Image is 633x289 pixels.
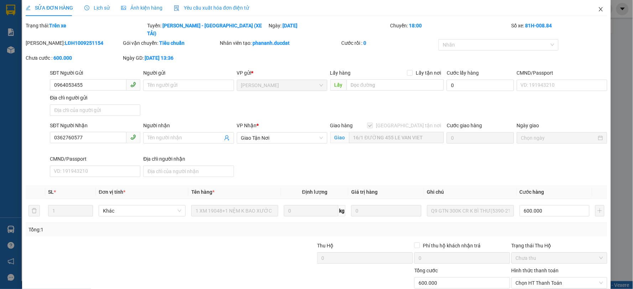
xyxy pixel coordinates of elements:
[317,243,333,248] span: Thu Hộ
[28,205,40,216] button: delete
[224,135,230,141] span: user-add
[123,39,219,47] div: Gói vận chuyển:
[598,6,604,12] span: close
[414,268,438,273] span: Tổng cước
[302,189,327,195] span: Định lượng
[364,40,367,46] b: 0
[130,82,136,87] span: phone
[373,122,444,129] span: [GEOGRAPHIC_DATA] tận nơi
[65,40,103,46] b: LĐH1009251154
[241,80,323,91] span: Lê Đại Hành
[121,5,126,10] span: picture
[121,5,162,11] span: Ảnh kiện hàng
[447,123,482,128] label: Cước giao hàng
[237,69,327,77] div: VP gửi
[517,123,539,128] label: Ngày giao
[338,205,346,216] span: kg
[521,134,597,142] input: Ngày giao
[53,55,72,61] b: 600.000
[253,40,290,46] b: phananh.ducdat
[347,79,444,91] input: Dọc đường
[50,69,140,77] div: SĐT Người Gửi
[50,155,140,163] div: CMND/Passport
[143,155,234,163] div: Địa chỉ người nhận
[123,54,219,62] div: Ngày GD:
[330,132,349,143] span: Giao
[191,205,278,216] input: VD: Bàn, Ghế
[241,133,323,143] span: Giao Tận Nơi
[174,5,180,11] img: icon
[28,226,244,234] div: Tổng: 1
[511,22,608,37] div: Số xe:
[84,5,110,11] span: Lịch sử
[143,69,234,77] div: Người gửi
[349,132,444,143] input: Giao tận nơi
[330,123,353,128] span: Giao hàng
[424,185,517,199] th: Ghi chú
[351,189,378,195] span: Giá trị hàng
[512,268,559,273] label: Hình thức thanh toán
[84,5,89,10] span: clock-circle
[99,189,125,195] span: Đơn vị tính
[143,122,234,129] div: Người nhận
[103,205,181,216] span: Khác
[50,122,140,129] div: SĐT Người Nhận
[130,134,136,140] span: phone
[174,5,249,11] span: Yêu cầu xuất hóa đơn điện tử
[351,205,421,216] input: 0
[26,5,31,10] span: edit
[595,205,604,216] button: plus
[25,22,146,37] div: Trạng thái:
[516,253,603,263] span: Chưa thu
[268,22,389,37] div: Ngày:
[26,5,73,11] span: SỬA ĐƠN HÀNG
[525,23,552,28] b: 81H-008.84
[50,94,140,102] div: Địa chỉ người gửi
[49,23,66,28] b: Trên xe
[50,105,140,116] input: Địa chỉ của người gửi
[516,278,603,288] span: Chọn HT Thanh Toán
[447,70,479,76] label: Cước lấy hàng
[26,54,121,62] div: Chưa cước :
[413,69,444,77] span: Lấy tận nơi
[342,39,437,47] div: Cước rồi :
[143,166,234,177] input: Địa chỉ của người nhận
[147,23,262,36] b: [PERSON_NAME] - [GEOGRAPHIC_DATA] (XE TẢI)
[330,79,347,91] span: Lấy
[389,22,511,37] div: Chuyến:
[191,189,214,195] span: Tên hàng
[237,123,257,128] span: VP Nhận
[220,39,340,47] div: Nhân viên tạo:
[282,23,297,28] b: [DATE]
[447,80,514,91] input: Cước lấy hàng
[145,55,173,61] b: [DATE] 13:36
[512,242,607,250] div: Trạng thái Thu Hộ
[409,23,422,28] b: 18:00
[26,39,121,47] div: [PERSON_NAME]:
[427,205,514,216] input: Ghi Chú
[159,40,185,46] b: Tiêu chuẩn
[420,242,483,250] span: Phí thu hộ khách nhận trả
[517,69,607,77] div: CMND/Passport
[447,132,514,144] input: Cước giao hàng
[520,189,544,195] span: Cước hàng
[146,22,268,37] div: Tuyến:
[330,70,351,76] span: Lấy hàng
[48,189,54,195] span: SL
